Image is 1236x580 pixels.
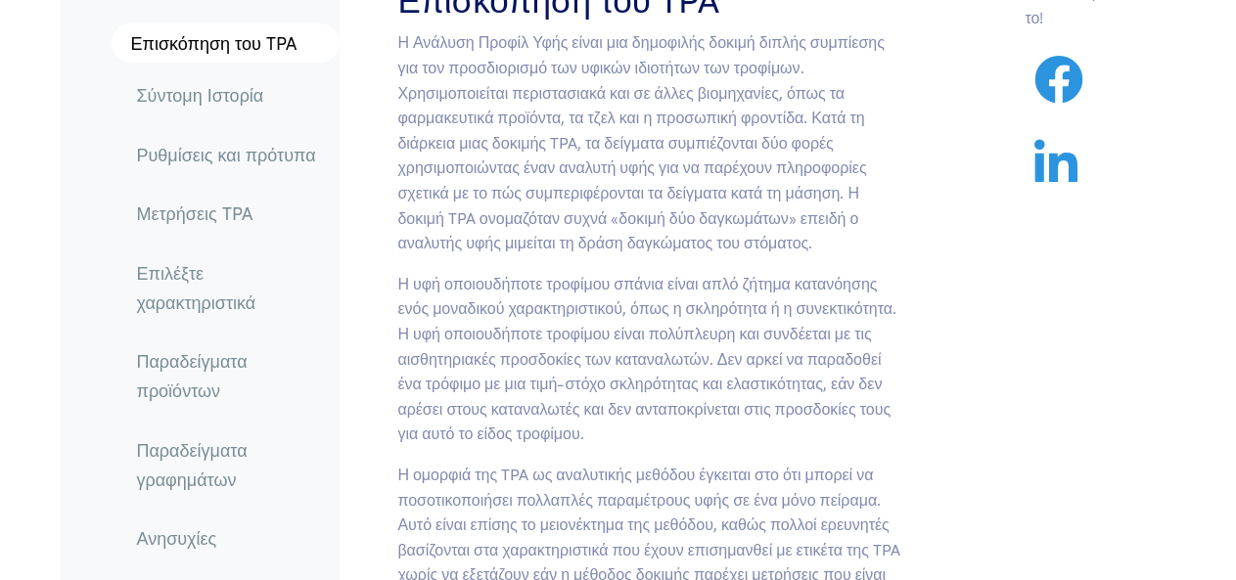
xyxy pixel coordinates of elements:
font: Παραδείγματα προϊόντων [137,348,248,402]
font: Επιλέξτε χαρακτηριστικά [137,260,256,314]
a: Κοινοποίηση στο LinkedIn [1026,162,1088,187]
a: Ανησυχίες [121,515,340,560]
a: Παραδείγματα προϊόντων [121,338,340,412]
a: Μετρήσεις TPA [121,191,340,236]
a: Επισκόπηση του TPA [112,23,340,63]
font: Η υφή οποιουδήποτε τροφίμου σπάνια είναι απλό ζήτημα κατανόησης ενός μοναδικού χαρακτηριστικού, ό... [398,272,897,444]
font: Μετρήσεις TPA [137,201,252,225]
font: Ρυθμίσεις και πρότυπα [137,141,316,165]
font: Παραδείγματα γραφημάτων [137,437,248,491]
a: Παραδείγματα γραφημάτων [121,427,340,501]
a: Επιλέξτε χαρακτηριστικά [121,250,340,324]
font: Η Ανάλυση Προφίλ Υφής είναι μια δημοφιλής δοκιμή διπλής συμπίεσης για τον προσδιορισμό των υφικών... [398,30,886,252]
font: Επισκόπηση του TPA [131,30,297,55]
font: Ανησυχίες [137,525,217,550]
a: Σύντομη Ιστορία [121,72,340,117]
a: Ρυθμίσεις και πρότυπα [121,131,340,176]
font: Σύντομη Ιστορία [137,82,264,107]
